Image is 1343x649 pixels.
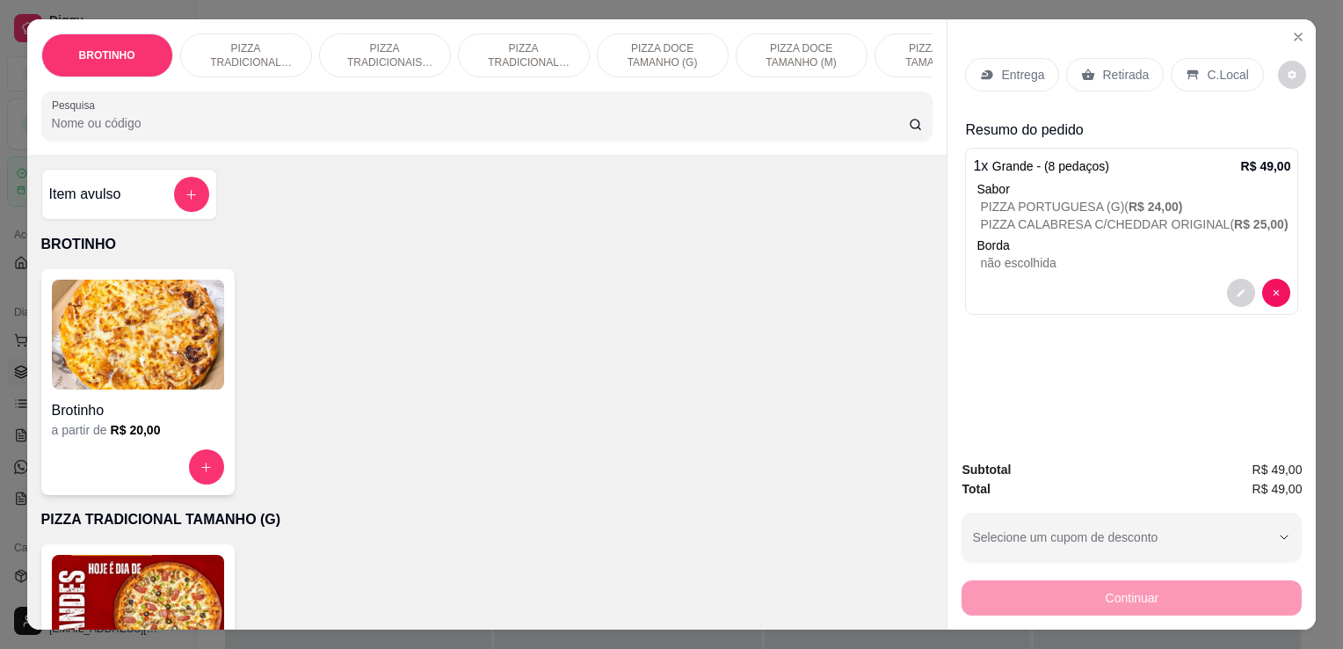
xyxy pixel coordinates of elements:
[41,234,933,255] p: BROTINHO
[111,421,161,439] h6: R$ 20,00
[1234,217,1289,231] span: R$ 25,00 )
[1278,61,1306,89] button: decrease-product-quantity
[49,184,121,205] h4: Item avulso
[1262,279,1290,307] button: decrease-product-quantity
[962,482,990,496] strong: Total
[195,41,297,69] p: PIZZA TRADICIONAL TAMANHO (G)
[612,41,714,69] p: PIZZA DOCE TAMANHO (G)
[52,280,224,390] img: product-image
[992,159,1109,173] span: Grande - (8 pedaços)
[1129,200,1183,214] span: R$ 24,00 )
[980,254,1290,272] p: não escolhida
[962,513,1302,562] button: Selecione um cupom de desconto
[52,421,224,439] div: a partir de
[473,41,575,69] p: PIZZA TRADICIONAL TAMANHO (P)
[980,198,1290,215] p: PIZZA PORTUGUESA (G) (
[174,177,209,212] button: add-separate-item
[52,400,224,421] h4: Brotinho
[52,98,101,113] label: Pesquisa
[980,215,1290,233] p: PIZZA CALABRESA C/CHEDDAR ORIGINAL (
[1001,66,1044,84] p: Entrega
[976,237,1290,254] p: Borda
[1207,66,1248,84] p: C.Local
[889,41,991,69] p: PIZZA DOCE TAMANHO (P)
[1102,66,1149,84] p: Retirada
[79,48,135,62] p: BROTINHO
[1227,279,1255,307] button: decrease-product-quantity
[965,120,1298,141] p: Resumo do pedido
[1252,479,1303,499] span: R$ 49,00
[1252,460,1303,479] span: R$ 49,00
[41,509,933,530] p: PIZZA TRADICIONAL TAMANHO (G)
[973,156,1108,177] p: 1 x
[1241,157,1291,175] p: R$ 49,00
[52,114,909,132] input: Pesquisa
[334,41,436,69] p: PIZZA TRADICIONAIS TAMANHO (M)
[189,449,224,485] button: increase-product-quantity
[751,41,853,69] p: PIZZA DOCE TAMANHO (M)
[962,463,1011,477] strong: Subtotal
[976,180,1290,198] div: Sabor
[1284,23,1312,51] button: Close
